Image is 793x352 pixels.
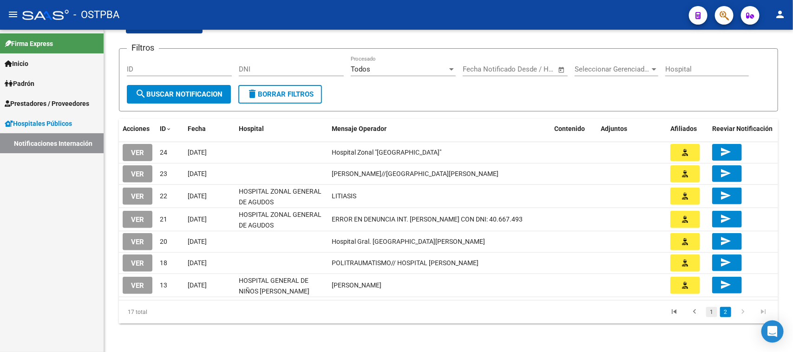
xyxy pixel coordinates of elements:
[708,119,778,139] datatable-header-cell: Reeviar Notificación
[332,170,498,177] span: BELLOMO XOANA//HOSPITAL DE SOLANO
[665,307,683,317] a: go to first page
[123,277,152,294] button: VER
[720,168,731,179] mat-icon: send
[239,277,309,295] span: HOSPITAL GENERAL DE NIÑOS [PERSON_NAME]
[557,65,567,75] button: Open calendar
[123,211,152,228] button: VER
[123,144,152,161] button: VER
[119,119,156,139] datatable-header-cell: Acciones
[235,119,328,139] datatable-header-cell: Hospital
[509,65,554,73] input: Fecha fin
[131,238,144,246] span: VER
[720,307,731,317] a: 2
[720,146,731,157] mat-icon: send
[188,169,231,179] div: [DATE]
[160,238,167,245] span: 20
[705,304,719,320] li: page 1
[160,215,167,223] span: 21
[131,149,144,157] span: VER
[184,119,235,139] datatable-header-cell: Fecha
[247,90,314,98] span: Borrar Filtros
[667,119,708,139] datatable-header-cell: Afiliados
[160,259,167,267] span: 18
[160,170,167,177] span: 23
[127,85,231,104] button: Buscar Notificacion
[686,307,703,317] a: go to previous page
[160,192,167,200] span: 22
[239,211,321,240] span: HOSPITAL ZONAL GENERAL DE AGUDOS [PERSON_NAME]
[332,259,478,267] span: POLITRAUMATISMO// HOSPITAL DR L MELENDEZ
[351,65,370,73] span: Todos
[188,191,231,202] div: [DATE]
[774,9,786,20] mat-icon: person
[188,280,231,291] div: [DATE]
[719,304,733,320] li: page 2
[135,90,223,98] span: Buscar Notificacion
[131,259,144,267] span: VER
[131,281,144,290] span: VER
[332,192,356,200] span: LITIASIS
[720,190,731,201] mat-icon: send
[720,213,731,224] mat-icon: send
[7,9,19,20] mat-icon: menu
[131,215,144,224] span: VER
[5,98,89,109] span: Prestadores / Proveedores
[123,165,152,183] button: VER
[160,125,166,132] span: ID
[734,307,752,317] a: go to next page
[123,125,150,132] span: Acciones
[601,125,627,132] span: Adjuntos
[119,300,249,324] div: 17 total
[551,119,597,139] datatable-header-cell: Contenido
[5,39,53,49] span: Firma Express
[706,307,717,317] a: 1
[597,119,667,139] datatable-header-cell: Adjuntos
[332,149,441,156] span: Hospital Zonal "Evita Pueblo"
[5,118,72,129] span: Hospitales Públicos
[135,88,146,99] mat-icon: search
[131,192,144,201] span: VER
[328,119,551,139] datatable-header-cell: Mensaje Operador
[188,147,231,158] div: [DATE]
[160,149,167,156] span: 24
[720,257,731,268] mat-icon: send
[463,65,500,73] input: Fecha inicio
[123,188,152,205] button: VER
[123,233,152,250] button: VER
[554,125,585,132] span: Contenido
[712,125,773,132] span: Reeviar Notificación
[575,65,650,73] span: Seleccionar Gerenciador
[188,125,206,132] span: Fecha
[73,5,119,25] span: - OSTPBA
[720,279,731,290] mat-icon: send
[131,170,144,178] span: VER
[332,238,485,245] span: Hospital Gral. SAN MARTIN de La Plata
[160,281,167,289] span: 13
[332,215,523,223] span: ERROR EN DENUNCIA INT. CASTRELLON AYELEN CON DNI: 40.667.493
[188,236,231,247] div: [DATE]
[332,125,387,132] span: Mensaje Operador
[188,214,231,225] div: [DATE]
[5,59,28,69] span: Inicio
[754,307,772,317] a: go to last page
[761,320,784,343] div: Open Intercom Messenger
[720,235,731,247] mat-icon: send
[127,41,159,54] h3: Filtros
[670,125,697,132] span: Afiliados
[247,88,258,99] mat-icon: delete
[239,188,321,216] span: HOSPITAL ZONAL GENERAL DE AGUDOS [PERSON_NAME]
[188,258,231,268] div: [DATE]
[123,254,152,272] button: VER
[5,78,34,89] span: Padrón
[238,85,322,104] button: Borrar Filtros
[156,119,184,139] datatable-header-cell: ID
[332,281,381,289] span: FERNANDO
[239,125,264,132] span: Hospital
